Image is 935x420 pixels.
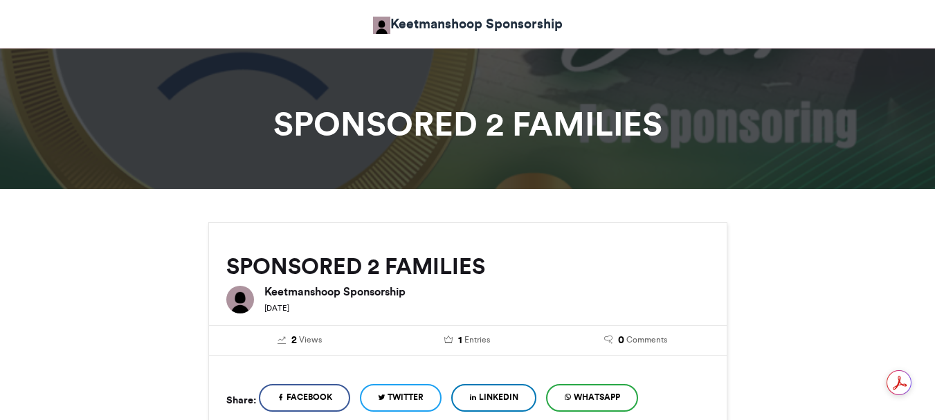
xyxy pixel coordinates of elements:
[360,384,442,412] a: Twitter
[287,391,332,403] span: Facebook
[291,333,297,348] span: 2
[299,334,322,346] span: Views
[546,384,638,412] a: WhatsApp
[264,286,709,297] h6: Keetmanshoop Sponsorship
[451,384,536,412] a: LinkedIn
[226,333,374,348] a: 2 Views
[226,254,709,279] h2: SPONSORED 2 FAMILIES
[259,384,350,412] a: Facebook
[373,17,390,34] img: Keetmanshoop Sponsorship
[626,334,667,346] span: Comments
[562,333,709,348] a: 0 Comments
[373,14,563,34] a: Keetmanshoop Sponsorship
[84,107,852,140] h1: SPONSORED 2 FAMILIES
[264,303,289,313] small: [DATE]
[574,391,620,403] span: WhatsApp
[458,333,462,348] span: 1
[388,391,424,403] span: Twitter
[394,333,541,348] a: 1 Entries
[226,286,254,313] img: Keetmanshoop Sponsorship
[479,391,518,403] span: LinkedIn
[226,391,256,409] h5: Share:
[618,333,624,348] span: 0
[464,334,490,346] span: Entries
